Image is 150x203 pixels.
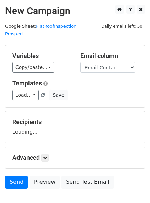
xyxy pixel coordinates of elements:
[12,90,39,100] a: Load...
[80,52,138,60] h5: Email column
[49,90,67,100] button: Save
[99,24,145,29] a: Daily emails left: 50
[5,24,77,37] small: Google Sheet:
[12,62,54,73] a: Copy/paste...
[61,176,114,189] a: Send Test Email
[5,176,28,189] a: Send
[12,52,70,60] h5: Variables
[5,5,145,17] h2: New Campaign
[12,118,138,136] div: Loading...
[5,24,77,37] a: FlatRoofInspection Prospect...
[30,176,60,189] a: Preview
[12,154,138,162] h5: Advanced
[99,23,145,30] span: Daily emails left: 50
[12,118,138,126] h5: Recipients
[12,80,42,87] a: Templates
